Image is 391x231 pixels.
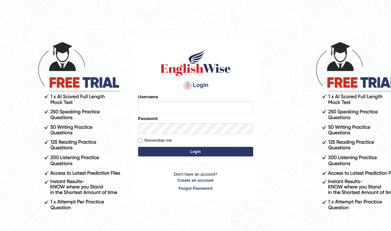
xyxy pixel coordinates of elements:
[138,139,142,143] input: Remember me
[138,94,158,100] label: Username
[138,177,253,183] a: Create an account
[138,147,253,156] button: Login
[138,80,253,91] h4: Login
[159,48,232,77] img: Logo of English Wise sign in for intelligent practice with AI
[138,185,253,191] a: Forgot Password
[138,171,253,191] p: Don't have an account?
[138,137,172,144] label: Remember me
[138,115,158,122] label: Password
